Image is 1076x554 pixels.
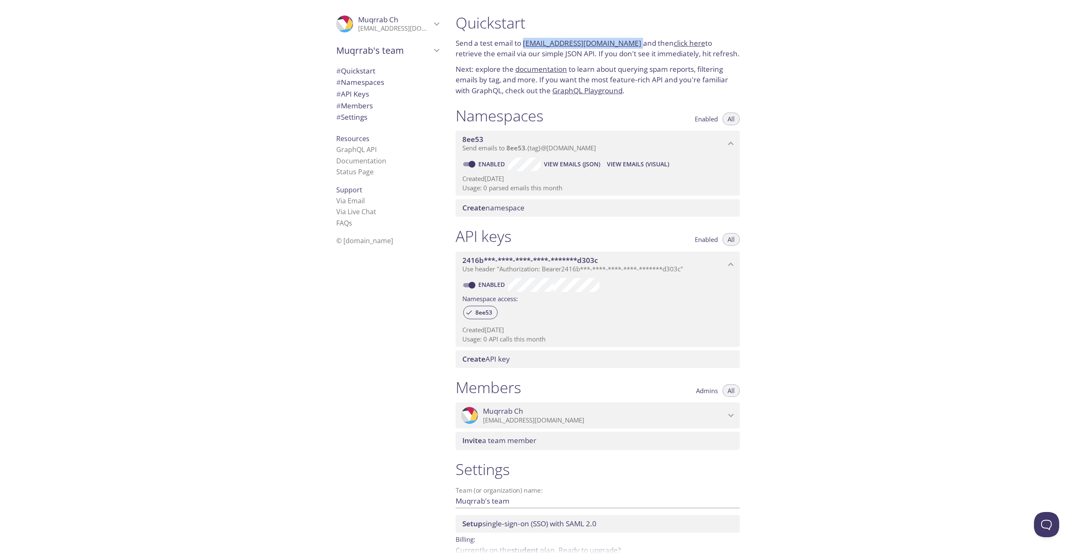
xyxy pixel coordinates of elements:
span: # [336,112,341,122]
span: API Keys [336,89,369,99]
iframe: Help Scout Beacon - Open [1034,512,1059,537]
a: [EMAIL_ADDRESS][DOMAIN_NAME] [523,38,641,48]
div: Muqrrab's team [330,39,446,61]
span: Muqrrab Ch [358,15,398,24]
div: Muqrrab Ch [330,10,446,38]
h1: Settings [456,460,740,479]
div: 8ee53 namespace [456,131,740,157]
span: single-sign-on (SSO) with SAML 2.0 [462,519,596,528]
div: Muqrrab Ch [456,402,740,428]
span: 8ee53 [462,134,483,144]
button: Enabled [690,233,723,246]
span: # [336,89,341,99]
div: Team Settings [330,111,446,123]
p: Created [DATE] [462,326,733,334]
div: Create API Key [456,350,740,368]
span: Create [462,203,485,213]
span: 8ee53 [506,144,525,152]
a: Enabled [477,281,508,289]
span: # [336,77,341,87]
p: Send a test email to and then to retrieve the email via our simple JSON API. If you don't see it ... [456,38,740,59]
button: View Emails (JSON) [541,158,604,171]
span: # [336,101,341,110]
p: Billing: [456,533,740,545]
span: Muqrrab Ch [483,407,523,416]
span: View Emails (JSON) [544,159,600,169]
div: 8ee53 [463,306,498,319]
a: GraphQL Playground [552,86,622,95]
a: Documentation [336,156,386,165]
h1: Members [456,378,521,397]
span: a team member [462,436,536,445]
label: Team (or organization) name: [456,487,543,494]
p: Usage: 0 parsed emails this month [462,184,733,192]
div: Invite a team member [456,432,740,449]
label: Namespace access: [462,292,518,304]
button: All [723,384,740,397]
button: Admins [691,384,723,397]
a: click here [674,38,705,48]
button: View Emails (Visual) [604,158,672,171]
span: View Emails (Visual) [607,159,669,169]
a: documentation [515,64,567,74]
a: GraphQL API [336,145,377,154]
span: © [DOMAIN_NAME] [336,236,393,245]
h1: Quickstart [456,13,740,32]
h1: API keys [456,227,512,246]
button: All [723,113,740,125]
span: # [336,66,341,76]
a: FAQ [336,218,352,228]
span: Quickstart [336,66,375,76]
span: Setup [462,519,483,528]
div: Create namespace [456,199,740,217]
span: namespace [462,203,525,213]
span: Invite [462,436,482,445]
p: Next: explore the to learn about querying spam reports, filtering emails by tag, and more. If you... [456,64,740,96]
span: Create [462,354,485,364]
span: Resources [336,134,369,143]
div: Quickstart [330,65,446,77]
div: Setup SSO [456,515,740,533]
button: All [723,233,740,246]
a: Via Email [336,196,365,205]
a: Via Live Chat [336,207,376,216]
span: Send emails to . {tag} @[DOMAIN_NAME] [462,144,596,152]
div: API Keys [330,88,446,100]
div: Namespaces [330,76,446,88]
p: [EMAIL_ADDRESS][DOMAIN_NAME] [483,416,725,425]
span: Settings [336,112,367,122]
span: Members [336,101,373,110]
h1: Namespaces [456,106,543,125]
a: Enabled [477,160,508,168]
span: Muqrrab's team [336,45,431,56]
p: Created [DATE] [462,174,733,183]
span: s [349,218,352,228]
span: 8ee53 [470,309,497,316]
span: Support [336,185,362,194]
span: API key [462,354,510,364]
p: [EMAIL_ADDRESS][DOMAIN_NAME] [358,24,431,33]
button: Enabled [690,113,723,125]
span: Namespaces [336,77,384,87]
div: Members [330,100,446,112]
a: Status Page [336,167,374,176]
p: Usage: 0 API calls this month [462,335,733,344]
